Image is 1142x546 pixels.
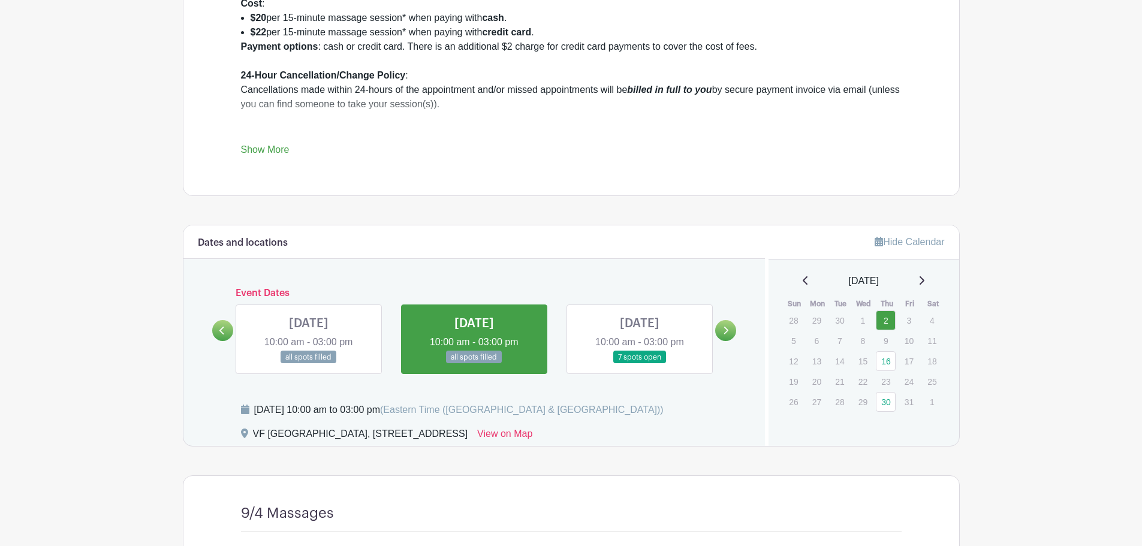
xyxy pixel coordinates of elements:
[241,70,406,80] strong: 24-Hour Cancellation/Change Policy
[380,405,664,415] span: (Eastern Time ([GEOGRAPHIC_DATA] & [GEOGRAPHIC_DATA]))
[807,311,827,330] p: 29
[899,298,922,310] th: Fri
[853,352,873,370] p: 15
[876,331,896,350] p: 9
[922,393,942,411] p: 1
[899,372,919,391] p: 24
[807,372,827,391] p: 20
[627,85,712,95] em: billed in full to you
[807,393,827,411] p: 27
[830,372,849,391] p: 21
[251,27,267,37] strong: $22
[806,298,830,310] th: Mon
[807,331,827,350] p: 6
[876,351,896,371] a: 16
[254,403,664,417] div: [DATE] 10:00 am to 03:00 pm
[477,427,532,446] a: View on Map
[829,298,852,310] th: Tue
[784,393,803,411] p: 26
[853,372,873,391] p: 22
[251,13,267,23] strong: $20
[876,392,896,412] a: 30
[241,505,334,522] h4: 9/4 Massages
[899,393,919,411] p: 31
[849,274,879,288] span: [DATE]
[875,237,944,247] a: Hide Calendar
[784,331,803,350] p: 5
[241,144,290,159] a: Show More
[853,393,873,411] p: 29
[830,352,849,370] p: 14
[853,311,873,330] p: 1
[784,352,803,370] p: 12
[853,331,873,350] p: 8
[198,237,288,249] h6: Dates and locations
[784,311,803,330] p: 28
[784,372,803,391] p: 19
[251,25,902,40] li: per 15-minute massage session* when paying with .
[253,427,468,446] div: VF [GEOGRAPHIC_DATA], [STREET_ADDRESS]
[852,298,876,310] th: Wed
[922,331,942,350] p: 11
[482,13,504,23] strong: cash
[482,27,531,37] strong: credit card
[783,298,806,310] th: Sun
[921,298,945,310] th: Sat
[922,311,942,330] p: 4
[922,352,942,370] p: 18
[876,310,896,330] a: 2
[251,11,902,25] li: per 15-minute massage session* when paying with .
[830,393,849,411] p: 28
[922,372,942,391] p: 25
[233,288,716,299] h6: Event Dates
[830,311,849,330] p: 30
[899,331,919,350] p: 10
[807,352,827,370] p: 13
[876,372,896,391] p: 23
[830,331,849,350] p: 7
[899,352,919,370] p: 17
[875,298,899,310] th: Thu
[241,41,318,52] strong: Payment options
[241,40,902,212] div: : cash or credit card. There is an additional $2 charge for credit card payments to cover the cos...
[899,311,919,330] p: 3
